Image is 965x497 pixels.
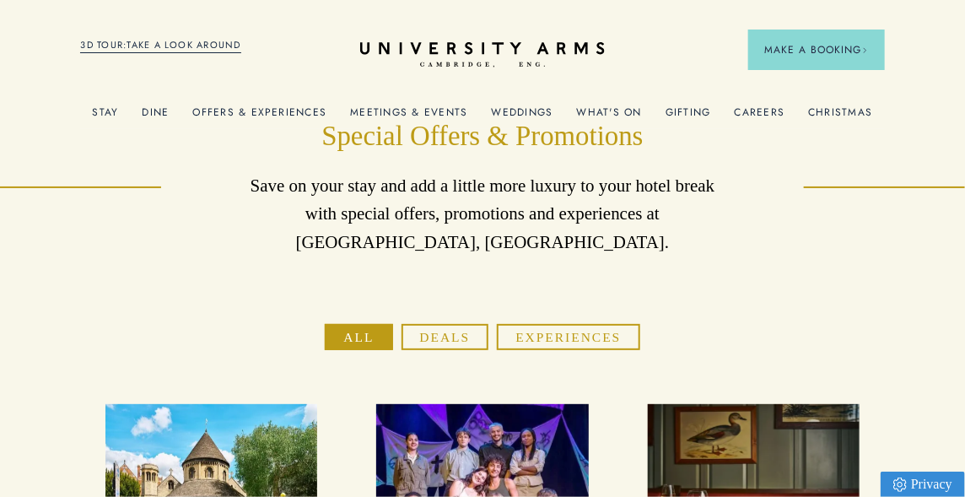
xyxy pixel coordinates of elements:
a: What's On [577,106,642,128]
a: Meetings & Events [350,106,467,128]
a: Gifting [666,106,711,128]
img: Privacy [893,478,907,492]
p: Save on your stay and add a little more luxury to your hotel break with special offers, promotion... [241,172,724,257]
a: 3D TOUR:TAKE A LOOK AROUND [80,38,241,53]
button: Make a BookingArrow icon [748,30,885,70]
a: Dine [142,106,169,128]
a: Privacy [881,472,965,497]
a: Christmas [808,106,872,128]
a: Careers [735,106,785,128]
button: Deals [402,324,489,350]
a: Weddings [492,106,553,128]
button: Experiences [497,324,639,350]
button: All [325,324,392,350]
a: Home [360,42,605,68]
span: Make a Booking [765,42,868,57]
a: Offers & Experiences [192,106,326,128]
h1: Special Offers & Promotions [241,118,724,155]
a: Stay [92,106,118,128]
img: Arrow icon [862,47,868,53]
